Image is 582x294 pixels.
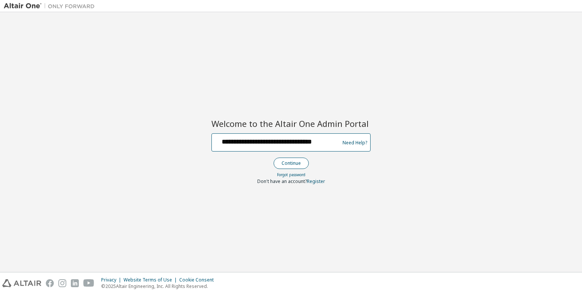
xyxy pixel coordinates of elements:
[307,178,325,185] a: Register
[274,158,309,169] button: Continue
[4,2,99,10] img: Altair One
[71,279,79,287] img: linkedin.svg
[2,279,41,287] img: altair_logo.svg
[211,118,371,129] h2: Welcome to the Altair One Admin Portal
[83,279,94,287] img: youtube.svg
[343,142,367,143] a: Need Help?
[101,283,218,289] p: © 2025 Altair Engineering, Inc. All Rights Reserved.
[46,279,54,287] img: facebook.svg
[179,277,218,283] div: Cookie Consent
[58,279,66,287] img: instagram.svg
[124,277,179,283] div: Website Terms of Use
[101,277,124,283] div: Privacy
[277,172,305,177] a: Forgot password
[257,178,307,185] span: Don't have an account?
